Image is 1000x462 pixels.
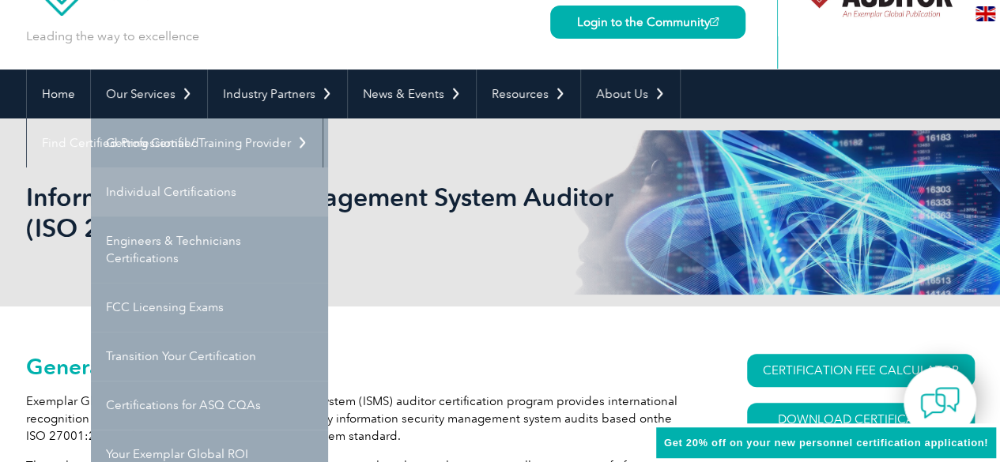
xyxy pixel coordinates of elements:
[208,69,347,118] a: Industry Partners
[91,381,328,430] a: Certifications for ASQ CQAs
[26,393,690,445] p: Exemplar Global’s Information Security Management System (ISMS) auditor certification program pro...
[91,167,328,216] a: Individual Certifications
[27,118,323,167] a: Find Certified Professional / Training Provider
[305,411,654,426] span: party information security management system audits based on
[747,354,975,387] a: CERTIFICATION FEE CALCULATOR
[550,6,745,39] a: Login to the Community
[26,354,690,379] h2: General Overview
[747,403,975,450] a: Download Certification Requirements
[91,69,207,118] a: Our Services
[664,437,988,449] span: Get 20% off on your new personnel certification application!
[975,6,995,21] img: en
[348,69,476,118] a: News & Events
[581,69,680,118] a: About Us
[91,332,328,381] a: Transition Your Certification
[91,216,328,283] a: Engineers & Technicians Certifications
[920,383,960,423] img: contact-chat.png
[91,283,328,332] a: FCC Licensing Exams
[27,69,90,118] a: Home
[710,17,719,26] img: open_square.png
[477,69,580,118] a: Resources
[26,28,199,45] p: Leading the way to excellence
[26,182,633,243] h1: Information Security Management System Auditor (ISO 27001)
